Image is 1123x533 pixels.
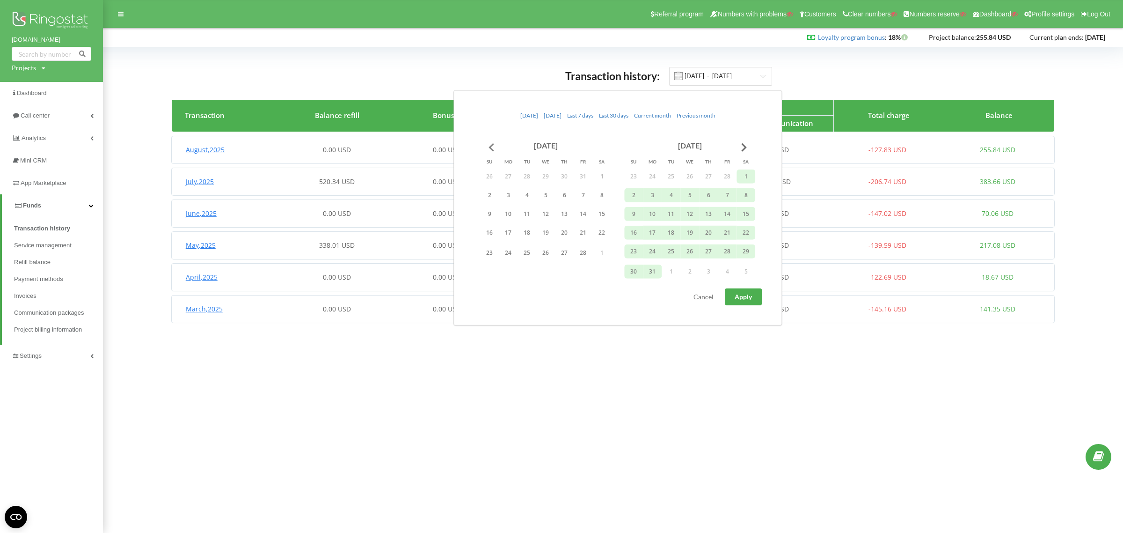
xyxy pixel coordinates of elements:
button: 27 [555,246,574,260]
button: 28 [518,169,536,183]
button: 5 [737,265,755,279]
span: 0.00 USD [323,209,351,218]
span: : [818,33,887,41]
span: Customers [804,10,836,18]
button: 30 [555,169,574,183]
button: 23 [624,169,643,183]
button: 7 [574,188,592,202]
button: 25 [518,246,536,260]
button: 25 [662,244,680,258]
button: 26 [680,169,699,183]
span: 0.00 USD [433,304,461,313]
button: Go to previous month [482,138,501,156]
span: Last 7 days [567,112,593,119]
button: 4 [718,265,737,279]
button: 2 [624,188,643,202]
span: -122.69 USD [868,273,906,281]
span: 0.00 USD [323,145,351,154]
button: 21 [718,225,737,239]
button: 16 [480,225,499,239]
button: 1 [592,246,611,260]
button: 1 [592,169,611,183]
button: 29 [536,169,555,183]
span: Call center [21,112,50,119]
button: 2 [680,265,699,279]
button: 15 [592,207,611,221]
button: 19 [536,225,555,239]
span: 0.00 USD [323,304,351,313]
span: Bonuses [433,111,462,120]
button: 11 [662,207,680,221]
button: 16 [624,225,643,239]
button: Cancel [684,289,723,305]
span: Balance [985,111,1013,120]
th: Sunday [480,155,499,169]
button: 1 [662,265,680,279]
th: Tuesday [518,155,536,169]
button: 11 [518,207,536,221]
span: 338.01 USD [319,241,355,250]
button: 2 [480,188,499,202]
th: Saturday [737,155,755,169]
button: 23 [480,246,499,260]
th: Monday [643,155,662,169]
a: Communication packages [14,304,103,321]
button: 6 [699,188,718,202]
div: [DATE] [531,140,561,151]
span: Dashboard [979,10,1012,18]
button: 5 [680,188,699,202]
button: Go to next month [735,138,753,156]
a: Invoices [14,288,103,304]
span: [DATE] [520,112,538,119]
button: 24 [643,244,662,258]
span: Project billing information [14,325,82,334]
span: Analytics [22,134,46,141]
button: 15 [737,207,755,221]
span: Numbers reserve [909,10,959,18]
span: Previous month [677,112,715,119]
span: 141.35 USD [980,304,1015,313]
button: 14 [718,207,737,221]
span: 255.84 USD [980,145,1015,154]
button: 10 [643,207,662,221]
a: [DOMAIN_NAME] [12,35,91,44]
th: Thursday [555,155,574,169]
span: Total charge [868,111,910,120]
button: 3 [643,188,662,202]
input: Search by number [12,47,91,61]
span: 0.00 USD [433,273,461,281]
button: 27 [699,169,718,183]
button: 31 [643,265,662,279]
span: March , 2025 [186,304,223,313]
button: 14 [574,207,592,221]
span: April , 2025 [186,273,218,281]
div: [DATE] [675,140,705,151]
span: 0.00 USD [433,177,461,186]
span: 217.08 USD [980,241,1015,250]
button: 12 [680,207,699,221]
button: 18 [662,225,680,239]
button: 24 [643,169,662,183]
span: -147.02 USD [868,209,906,218]
span: Current plan ends: [1029,33,1084,41]
span: 520.34 USD [319,177,355,186]
button: 10 [499,207,518,221]
button: 20 [555,225,574,239]
button: 9 [480,207,499,221]
span: Apply [735,293,752,301]
span: 70.06 USD [982,209,1014,218]
strong: 18% [888,33,910,41]
button: 13 [555,207,574,221]
button: 27 [699,244,718,258]
button: 6 [555,188,574,202]
button: 21 [574,225,592,239]
button: 26 [680,244,699,258]
span: Communication packages [14,308,84,318]
button: 3 [699,265,718,279]
a: Project billing information [14,321,103,338]
span: -139.59 USD [868,241,906,250]
button: 22 [592,225,611,239]
span: May , 2025 [186,241,216,250]
span: Invoices [14,291,36,301]
th: Wednesday [680,155,699,169]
